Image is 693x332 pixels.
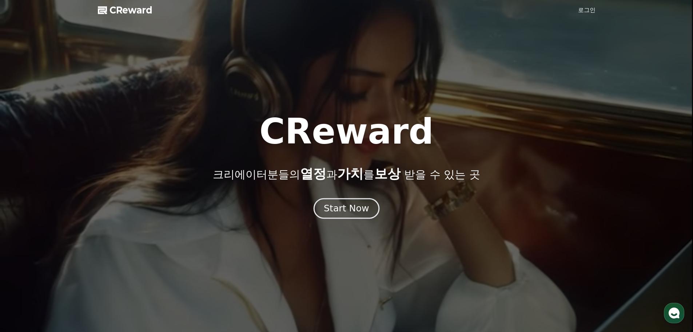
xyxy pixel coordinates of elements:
h1: CReward [259,114,434,149]
span: CReward [109,4,152,16]
a: CReward [98,4,152,16]
span: 보상 [374,166,401,181]
button: Start Now [314,198,379,219]
span: 가치 [337,166,363,181]
span: 홈 [23,242,27,248]
a: 설정 [94,231,140,249]
a: 로그인 [578,6,596,15]
span: 열정 [300,166,326,181]
div: Start Now [324,202,369,215]
p: 크리에이터분들의 과 를 받을 수 있는 곳 [213,167,480,181]
a: 대화 [48,231,94,249]
span: 설정 [112,242,121,248]
a: Start Now [315,206,378,213]
span: 대화 [67,242,75,248]
a: 홈 [2,231,48,249]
